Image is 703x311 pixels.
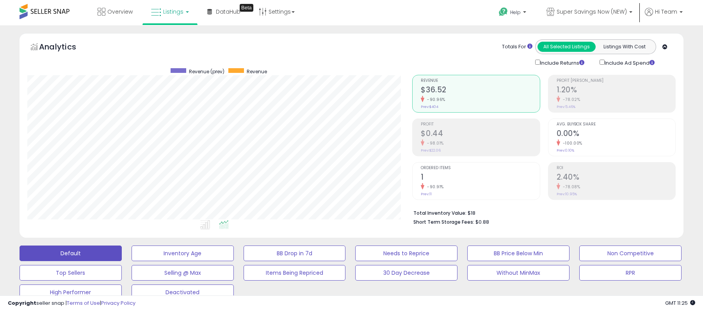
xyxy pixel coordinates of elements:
button: BB Price Below Min [467,246,570,261]
button: Without MinMax [467,265,570,281]
button: Top Sellers [20,265,122,281]
div: seller snap | | [8,300,135,307]
span: Revenue [247,68,267,75]
span: Avg. Buybox Share [557,122,675,127]
small: Prev: 5.46% [557,104,575,109]
button: Default [20,246,122,261]
span: Listings [163,8,183,16]
h2: 1 [421,173,539,183]
small: -100.00% [560,140,582,146]
span: Profit [PERSON_NAME] [557,79,675,83]
small: Prev: 0.10% [557,148,574,153]
a: Help [493,1,534,25]
h2: 0.00% [557,129,675,140]
small: Prev: 11 [421,192,432,196]
span: ROI [557,166,675,170]
small: -78.08% [560,184,580,190]
span: 2025-10-8 11:25 GMT [665,299,695,307]
div: Include Returns [529,58,594,67]
span: Revenue (prev) [189,68,224,75]
button: Items Being Repriced [244,265,346,281]
span: DataHub [216,8,240,16]
small: -98.01% [424,140,444,146]
button: All Selected Listings [537,42,596,52]
button: RPR [579,265,682,281]
a: Privacy Policy [101,299,135,307]
span: $0.88 [475,218,489,226]
strong: Copyright [8,299,36,307]
small: -90.96% [424,97,445,102]
i: Get Help [498,7,508,17]
a: Terms of Use [67,299,100,307]
h2: $0.44 [421,129,539,140]
button: Needs to Reprice [355,246,457,261]
button: Inventory Age [132,246,234,261]
div: Include Ad Spend [594,58,667,67]
span: Hi Team [655,8,677,16]
small: -78.02% [560,97,580,102]
small: Prev: $404 [421,104,438,109]
small: Prev: $22.06 [421,148,441,153]
button: Selling @ Max [132,265,234,281]
b: Short Term Storage Fees: [413,219,474,225]
button: Non Competitive [579,246,682,261]
span: Overview [107,8,133,16]
div: Totals For [502,43,532,51]
span: Help [510,9,521,16]
span: Ordered Items [421,166,539,170]
span: Revenue [421,79,539,83]
li: $18 [413,208,670,217]
button: Listings With Cost [595,42,653,52]
button: 30 Day Decrease [355,265,457,281]
small: -90.91% [424,184,444,190]
small: Prev: 10.95% [557,192,577,196]
span: Super Savings Now (NEW) [557,8,627,16]
span: Profit [421,122,539,127]
div: Tooltip anchor [240,4,253,12]
h2: $36.52 [421,85,539,96]
h5: Analytics [39,41,91,54]
button: Deactivated [132,284,234,300]
h2: 2.40% [557,173,675,183]
button: BB Drop in 7d [244,246,346,261]
a: Hi Team [645,8,683,25]
h2: 1.20% [557,85,675,96]
b: Total Inventory Value: [413,210,466,216]
button: High Performer [20,284,122,300]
